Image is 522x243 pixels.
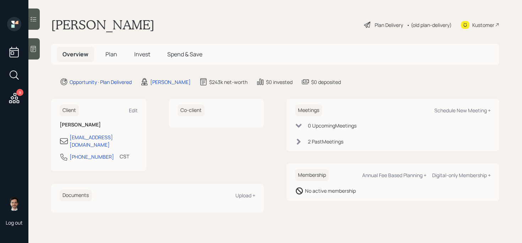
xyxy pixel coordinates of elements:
div: 2 Past Meeting s [308,138,343,145]
div: • (old plan-delivery) [407,21,452,29]
div: Opportunity · Plan Delivered [70,78,132,86]
img: jonah-coleman-headshot.png [7,197,21,211]
h6: [PERSON_NAME] [60,122,138,128]
span: Invest [134,50,150,58]
div: [PERSON_NAME] [150,78,191,86]
h6: Meetings [295,104,322,116]
div: [PHONE_NUMBER] [70,153,114,160]
h6: Client [60,104,79,116]
h6: Co-client [178,104,205,116]
div: [EMAIL_ADDRESS][DOMAIN_NAME] [70,134,138,148]
div: $0 invested [266,78,293,86]
div: Upload + [235,192,255,199]
div: Digital-only Membership + [432,172,491,179]
h6: Documents [60,190,92,201]
div: 9 [16,89,23,96]
div: Edit [129,107,138,114]
h1: [PERSON_NAME] [51,17,154,33]
div: Schedule New Meeting + [434,107,491,114]
div: 0 Upcoming Meeting s [308,122,357,129]
div: Log out [6,219,23,226]
div: Annual Fee Based Planning + [362,172,426,179]
div: Kustomer [472,21,494,29]
span: Spend & Save [167,50,202,58]
div: No active membership [305,187,356,194]
h6: Membership [295,169,329,181]
span: Overview [62,50,88,58]
div: $0 deposited [311,78,341,86]
div: Plan Delivery [375,21,403,29]
div: CST [120,153,129,160]
div: $243k net-worth [209,78,248,86]
span: Plan [105,50,117,58]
